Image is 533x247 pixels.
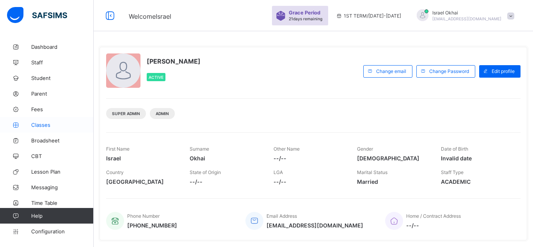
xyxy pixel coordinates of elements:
[190,169,221,175] span: State of Origin
[31,200,94,206] span: Time Table
[432,16,501,21] span: [EMAIL_ADDRESS][DOMAIN_NAME]
[357,155,429,162] span: [DEMOGRAPHIC_DATA]
[266,213,297,219] span: Email Address
[156,111,169,116] span: Admin
[274,155,345,162] span: --/--
[429,68,469,74] span: Change Password
[190,155,261,162] span: Okhai
[190,146,209,152] span: Surname
[289,16,322,21] span: 21 days remaining
[106,155,178,162] span: Israel
[149,75,163,80] span: Active
[106,178,178,185] span: [GEOGRAPHIC_DATA]
[441,146,468,152] span: Date of Birth
[492,68,515,74] span: Edit profile
[31,75,94,81] span: Student
[274,178,345,185] span: --/--
[147,57,201,65] span: [PERSON_NAME]
[31,59,94,66] span: Staff
[31,213,93,219] span: Help
[274,169,283,175] span: LGA
[31,106,94,112] span: Fees
[266,222,363,229] span: [EMAIL_ADDRESS][DOMAIN_NAME]
[31,44,94,50] span: Dashboard
[31,169,94,175] span: Lesson Plan
[376,68,406,74] span: Change email
[31,122,94,128] span: Classes
[31,137,94,144] span: Broadsheet
[357,169,387,175] span: Marital Status
[274,146,300,152] span: Other Name
[441,169,464,175] span: Staff Type
[31,153,94,159] span: CBT
[7,7,67,23] img: safsims
[127,222,177,229] span: [PHONE_NUMBER]
[409,9,518,22] div: IsraelOkhai
[106,146,130,152] span: First Name
[289,10,320,16] span: Grace Period
[31,184,94,190] span: Messaging
[106,169,124,175] span: Country
[357,178,429,185] span: Married
[357,146,373,152] span: Gender
[276,11,286,21] img: sticker-purple.71386a28dfed39d6af7621340158ba97.svg
[336,13,401,19] span: session/term information
[31,228,93,235] span: Configuration
[112,111,140,116] span: Super Admin
[441,155,513,162] span: Invalid date
[31,91,94,97] span: Parent
[441,178,513,185] span: ACADEMIC
[432,10,501,16] span: Israel Okhai
[129,12,171,20] span: Welcome Israel
[127,213,160,219] span: Phone Number
[190,178,261,185] span: --/--
[406,222,461,229] span: --/--
[406,213,461,219] span: Home / Contract Address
